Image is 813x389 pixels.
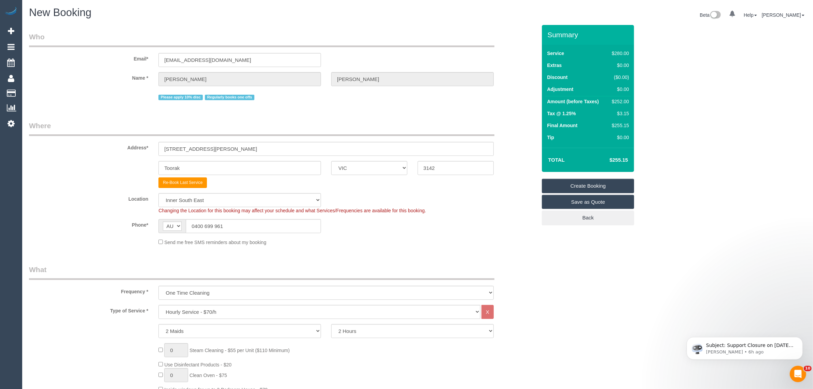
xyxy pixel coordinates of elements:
label: Email* [24,53,153,62]
div: $0.00 [609,134,629,141]
legend: What [29,265,494,280]
span: 10 [804,366,812,371]
a: Create Booking [542,179,634,193]
input: Last Name* [331,72,494,86]
label: Phone* [24,219,153,228]
h3: Summary [547,31,631,39]
a: Beta [700,12,721,18]
span: Steam Cleaning - $55 per Unit ($110 Minimum) [190,348,290,353]
input: First Name* [158,72,321,86]
div: $255.15 [609,122,629,129]
legend: Who [29,32,494,47]
label: Address* [24,142,153,151]
span: Send me free SMS reminders about my booking [164,240,266,245]
iframe: Intercom notifications message [676,323,813,371]
div: $280.00 [609,50,629,57]
button: Re-Book Last Service [158,177,207,188]
strong: Total [548,157,565,163]
input: Suburb* [158,161,321,175]
span: Use Disinfectant Products - $20 [164,362,232,367]
label: Service [547,50,564,57]
label: Location [24,193,153,202]
div: $0.00 [609,62,629,69]
div: $3.15 [609,110,629,117]
iframe: Intercom live chat [790,366,806,382]
label: Amount (before Taxes) [547,98,599,105]
img: New interface [710,11,721,20]
label: Type of Service * [24,305,153,314]
label: Adjustment [547,86,573,93]
input: Post Code* [418,161,494,175]
a: Help [744,12,757,18]
h4: $255.15 [589,157,628,163]
span: Clean Oven - $75 [190,373,227,378]
label: Frequency * [24,286,153,295]
a: Back [542,211,634,225]
span: Changing the Location for this booking may affect your schedule and what Services/Frequencies are... [158,208,426,213]
div: $252.00 [609,98,629,105]
legend: Where [29,121,494,136]
label: Extras [547,62,562,69]
span: New Booking [29,6,92,18]
span: Regularly books one offs [205,95,254,100]
input: Phone* [186,219,321,233]
a: [PERSON_NAME] [762,12,804,18]
label: Name * [24,72,153,81]
div: $0.00 [609,86,629,93]
label: Discount [547,74,567,81]
label: Tip [547,134,554,141]
a: Save as Quote [542,195,634,209]
input: Email* [158,53,321,67]
img: Automaid Logo [4,7,18,16]
label: Tax @ 1.25% [547,110,576,117]
label: Final Amount [547,122,577,129]
span: Please apply 10% disc [158,95,203,100]
div: ($0.00) [609,74,629,81]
